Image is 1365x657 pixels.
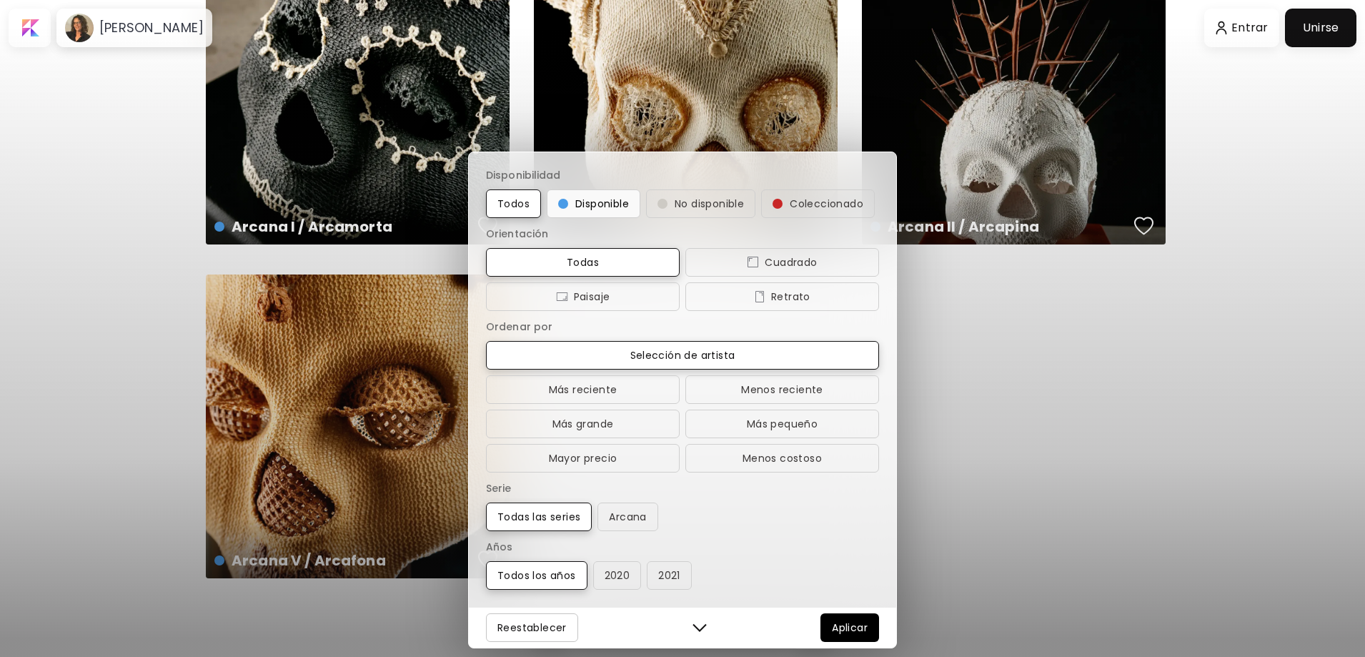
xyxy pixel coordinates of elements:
[486,480,879,497] h6: Serie
[497,415,668,433] span: Más grande
[597,503,657,531] button: Arcana
[609,508,646,525] span: Arcana
[697,381,868,398] span: Menos reciente
[605,567,630,584] span: 2020
[486,503,592,531] button: Todas las series
[486,341,879,370] button: Selección de artista
[697,450,868,467] span: Menos costoso
[486,225,879,242] h6: Orientación
[689,617,710,638] button: close
[685,444,879,473] button: Menos costoso
[685,248,879,277] button: iconCuadrado
[486,444,680,473] button: Mayor precio
[657,195,744,212] span: No disponible
[486,561,587,590] button: Todos los años
[497,254,668,271] span: Todas
[486,375,680,404] button: Más reciente
[697,254,868,271] span: Cuadrado
[497,195,530,212] span: Todos
[647,561,692,590] button: 2021
[497,288,668,305] span: Paisaje
[754,291,765,302] img: icon
[646,189,755,218] button: No disponible
[486,318,879,335] h6: Ordenar por
[486,167,879,184] h6: Disponibilidad
[497,508,580,525] span: Todas las series
[658,567,680,584] span: 2021
[486,248,680,277] button: Todas
[547,189,640,218] button: Disponible
[697,288,868,305] span: Retrato
[497,381,668,398] span: Más reciente
[497,619,567,636] span: Reestablecer
[497,347,868,364] span: Selección de artista
[486,538,879,555] h6: Años
[761,189,875,218] button: Coleccionado
[486,189,541,218] button: Todos
[558,195,629,212] span: Disponible
[556,291,568,302] img: icon
[486,613,578,642] button: Reestablecer
[685,410,879,438] button: Más pequeño
[486,410,680,438] button: Más grande
[593,561,642,590] button: 2020
[820,613,879,642] button: Aplicar
[693,621,707,635] img: close
[832,619,868,636] span: Aplicar
[486,282,680,311] button: iconPaisaje
[497,567,576,584] span: Todos los años
[747,257,759,268] img: icon
[685,282,879,311] button: iconRetrato
[773,195,863,212] span: Coleccionado
[697,415,868,433] span: Más pequeño
[497,450,668,467] span: Mayor precio
[685,375,879,404] button: Menos reciente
